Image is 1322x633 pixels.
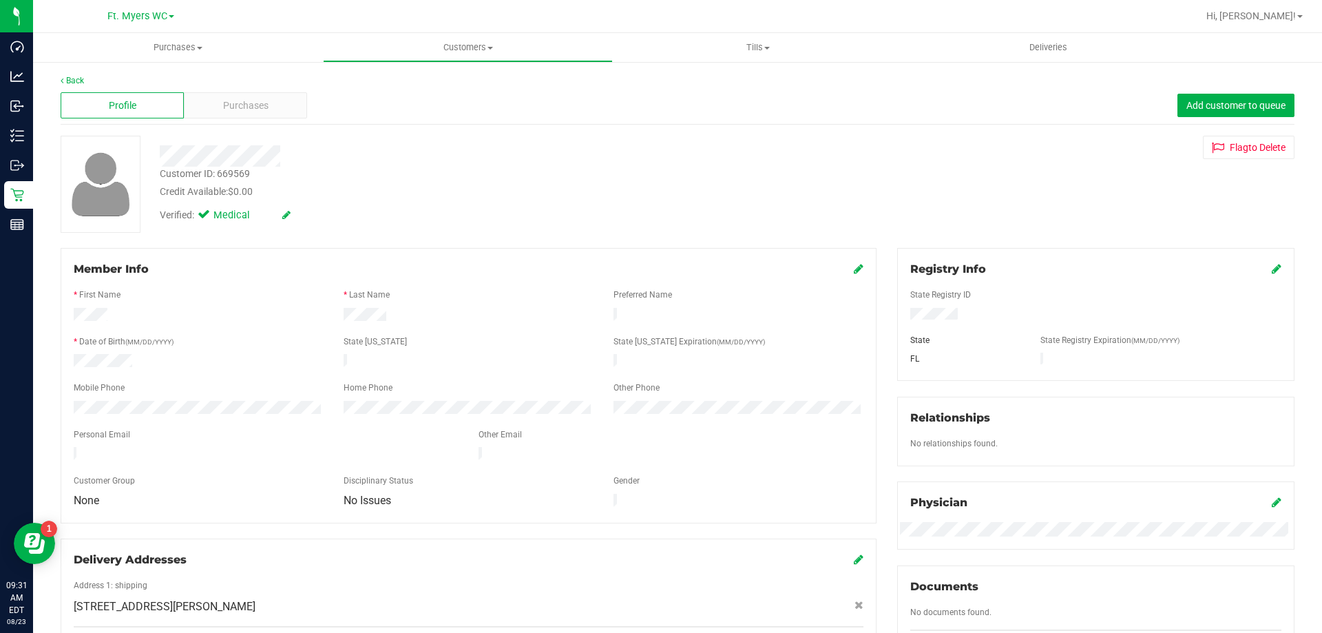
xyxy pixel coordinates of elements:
[160,208,291,223] div: Verified:
[344,475,413,487] label: Disciplinary Status
[1011,41,1086,54] span: Deliveries
[74,382,125,394] label: Mobile Phone
[79,289,120,301] label: First Name
[613,33,903,62] a: Tills
[344,335,407,348] label: State [US_STATE]
[613,382,660,394] label: Other Phone
[613,335,765,348] label: State [US_STATE] Expiration
[344,382,392,394] label: Home Phone
[1203,136,1294,159] button: Flagto Delete
[613,475,640,487] label: Gender
[10,40,24,54] inline-svg: Dashboard
[10,158,24,172] inline-svg: Outbound
[6,616,27,627] p: 08/23
[1131,337,1179,344] span: (MM/DD/YYYY)
[33,33,323,62] a: Purchases
[910,262,986,276] span: Registry Info
[900,334,1031,346] div: State
[910,496,967,509] span: Physician
[160,185,766,199] div: Credit Available:
[61,76,84,85] a: Back
[14,523,55,564] iframe: Resource center
[10,218,24,231] inline-svg: Reports
[910,608,992,617] span: No documents found.
[33,41,323,54] span: Purchases
[1186,100,1286,111] span: Add customer to queue
[323,33,613,62] a: Customers
[107,10,167,22] span: Ft. Myers WC
[903,33,1193,62] a: Deliveries
[125,338,174,346] span: (MM/DD/YYYY)
[223,98,269,113] span: Purchases
[324,41,612,54] span: Customers
[1040,334,1179,346] label: State Registry Expiration
[74,428,130,441] label: Personal Email
[160,167,250,181] div: Customer ID: 669569
[344,494,391,507] span: No Issues
[479,428,522,441] label: Other Email
[74,579,147,592] label: Address 1: shipping
[910,411,990,424] span: Relationships
[228,186,253,197] span: $0.00
[79,335,174,348] label: Date of Birth
[6,579,27,616] p: 09:31 AM EDT
[74,262,149,276] span: Member Info
[717,338,765,346] span: (MM/DD/YYYY)
[10,129,24,143] inline-svg: Inventory
[910,289,971,301] label: State Registry ID
[109,98,136,113] span: Profile
[910,437,998,450] label: No relationships found.
[10,70,24,83] inline-svg: Analytics
[65,149,137,220] img: user-icon.png
[10,188,24,202] inline-svg: Retail
[613,41,902,54] span: Tills
[900,353,1031,365] div: FL
[74,599,255,615] span: [STREET_ADDRESS][PERSON_NAME]
[41,521,57,537] iframe: Resource center unread badge
[74,494,99,507] span: None
[213,208,269,223] span: Medical
[10,99,24,113] inline-svg: Inbound
[349,289,390,301] label: Last Name
[1177,94,1294,117] button: Add customer to queue
[1206,10,1296,21] span: Hi, [PERSON_NAME]!
[74,553,187,566] span: Delivery Addresses
[74,475,135,487] label: Customer Group
[910,580,978,593] span: Documents
[613,289,672,301] label: Preferred Name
